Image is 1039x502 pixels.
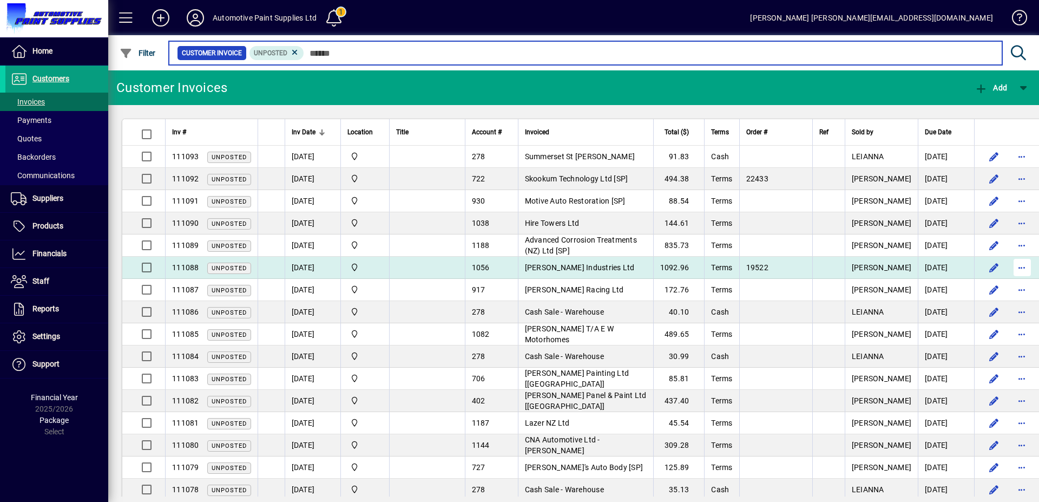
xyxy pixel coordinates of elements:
[285,457,341,479] td: [DATE]
[213,9,317,27] div: Automotive Paint Supplies Ltd
[212,176,247,183] span: Unposted
[918,212,974,234] td: [DATE]
[1014,325,1031,343] button: More options
[472,330,490,338] span: 1082
[172,308,199,316] span: 111086
[852,285,911,294] span: [PERSON_NAME]
[975,83,1007,92] span: Add
[525,369,629,388] span: [PERSON_NAME] Painting Ltd [[GEOGRAPHIC_DATA]]
[212,331,247,338] span: Unposted
[653,279,705,301] td: 172.76
[472,352,485,361] span: 278
[212,420,247,427] span: Unposted
[40,416,69,425] span: Package
[711,352,729,361] span: Cash
[1014,303,1031,321] button: More options
[918,323,974,345] td: [DATE]
[5,166,108,185] a: Communications
[525,419,570,427] span: Lazer NZ Ltd
[212,398,247,405] span: Unposted
[32,249,67,258] span: Financials
[525,219,580,227] span: Hire Towers Ltd
[347,173,383,185] span: Automotive Paint Supplies Ltd
[472,152,485,161] span: 278
[653,412,705,434] td: 45.54
[212,265,247,272] span: Unposted
[852,126,911,138] div: Sold by
[653,345,705,368] td: 30.99
[525,236,637,255] span: Advanced Corrosion Treatments (NZ) Ltd [SP]
[1004,2,1025,37] a: Knowledge Base
[5,296,108,323] a: Reports
[285,434,341,457] td: [DATE]
[472,374,485,383] span: 706
[32,332,60,341] span: Settings
[117,43,159,63] button: Filter
[1014,392,1031,409] button: More options
[5,129,108,148] a: Quotes
[985,414,1003,432] button: Edit
[852,219,911,227] span: [PERSON_NAME]
[711,126,729,138] span: Terms
[172,152,199,161] span: 111093
[852,197,911,205] span: [PERSON_NAME]
[852,241,911,250] span: [PERSON_NAME]
[120,49,156,57] span: Filter
[172,441,199,449] span: 111080
[32,277,49,285] span: Staff
[172,330,199,338] span: 111085
[472,126,502,138] span: Account #
[347,484,383,496] span: Automotive Paint Supplies Ltd
[1014,214,1031,232] button: More options
[472,174,485,183] span: 722
[11,134,42,143] span: Quotes
[918,234,974,257] td: [DATE]
[285,412,341,434] td: [DATE]
[172,126,186,138] span: Inv #
[711,419,732,427] span: Terms
[852,463,911,472] span: [PERSON_NAME]
[472,396,485,405] span: 402
[212,198,247,205] span: Unposted
[347,262,383,273] span: Automotive Paint Supplies Ltd
[819,126,838,138] div: Ref
[525,126,647,138] div: Invoiced
[32,47,52,55] span: Home
[1014,459,1031,476] button: More options
[285,212,341,234] td: [DATE]
[347,328,383,340] span: Automotive Paint Supplies Ltd
[396,126,409,138] span: Title
[5,185,108,212] a: Suppliers
[852,330,911,338] span: [PERSON_NAME]
[32,74,69,83] span: Customers
[985,259,1003,276] button: Edit
[985,303,1003,321] button: Edit
[918,457,974,479] td: [DATE]
[285,146,341,168] td: [DATE]
[711,308,729,316] span: Cash
[472,419,490,427] span: 1187
[249,46,304,60] mat-chip: Customer Invoice Status: Unposted
[5,240,108,268] a: Financials
[918,479,974,501] td: [DATE]
[711,285,732,294] span: Terms
[985,148,1003,165] button: Edit
[172,263,199,272] span: 111088
[32,221,63,230] span: Products
[525,324,614,344] span: [PERSON_NAME] T/A E W Motorhomes
[525,485,604,494] span: Cash Sale - Warehouse
[212,442,247,449] span: Unposted
[746,263,768,272] span: 19522
[985,436,1003,454] button: Edit
[172,485,199,494] span: 111078
[525,152,635,161] span: Summerset St [PERSON_NAME]
[711,330,732,338] span: Terms
[711,263,732,272] span: Terms
[711,396,732,405] span: Terms
[918,190,974,212] td: [DATE]
[852,485,884,494] span: LEIANNA
[985,481,1003,498] button: Edit
[32,304,59,313] span: Reports
[172,463,199,472] span: 111079
[347,395,383,407] span: Automotive Paint Supplies Ltd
